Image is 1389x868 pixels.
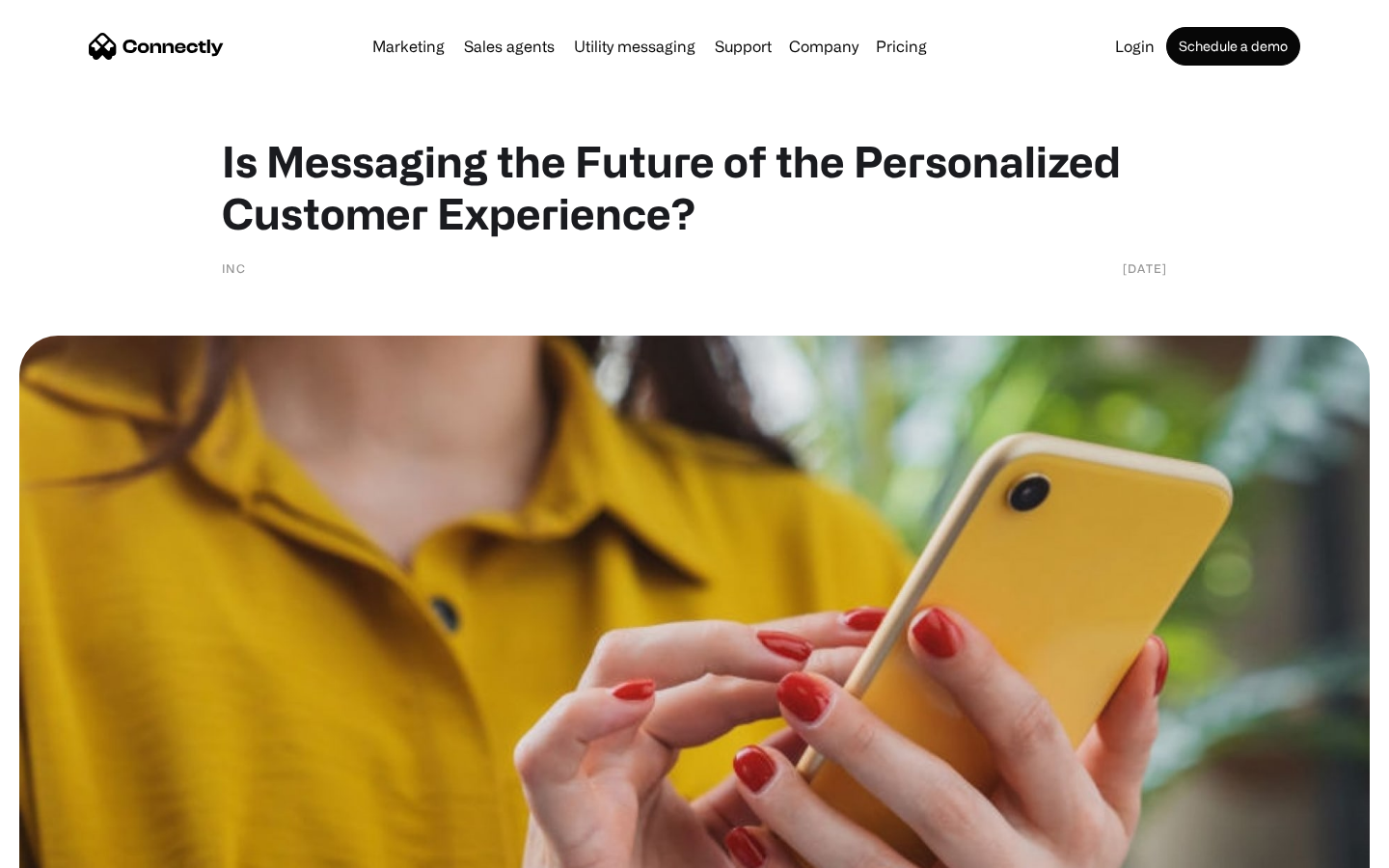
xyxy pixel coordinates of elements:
[566,39,703,54] a: Utility messaging
[39,834,116,861] ul: Language list
[868,39,935,54] a: Pricing
[1166,27,1300,66] a: Schedule a demo
[365,39,452,54] a: Marketing
[19,834,116,861] aside: Language selected: English
[789,33,858,60] div: Company
[222,135,1167,239] h1: Is Messaging the Future of the Personalized Customer Experience?
[1123,258,1167,278] div: [DATE]
[1107,39,1162,54] a: Login
[707,39,779,54] a: Support
[456,39,562,54] a: Sales agents
[222,258,246,278] div: Inc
